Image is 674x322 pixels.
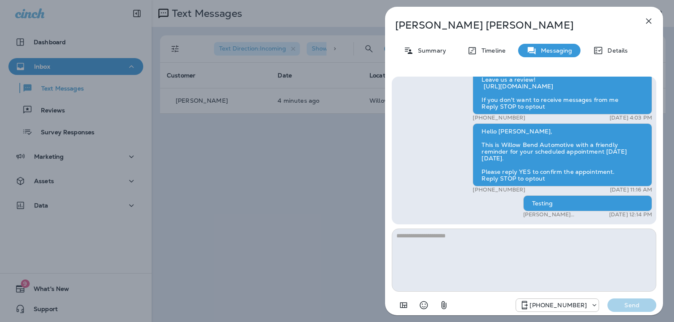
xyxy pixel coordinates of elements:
[609,211,652,218] p: [DATE] 12:14 PM
[414,47,446,54] p: Summary
[523,195,652,211] div: Testing
[477,47,505,54] p: Timeline
[530,302,587,309] p: [PHONE_NUMBER]
[473,114,525,121] p: [PHONE_NUMBER]
[395,19,625,31] p: [PERSON_NAME] [PERSON_NAME]
[473,123,652,186] div: Hello [PERSON_NAME], This is Willow Bend Automotive with a friendly reminder for your scheduled a...
[537,47,572,54] p: Messaging
[415,297,432,314] button: Select an emoji
[523,211,601,218] p: [PERSON_NAME] WillowBend
[610,114,652,121] p: [DATE] 4:03 PM
[610,186,652,193] p: [DATE] 11:16 AM
[603,47,628,54] p: Details
[473,186,525,193] p: [PHONE_NUMBER]
[395,297,412,314] button: Add in a premade template
[516,300,599,310] div: +1 (813) 497-4455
